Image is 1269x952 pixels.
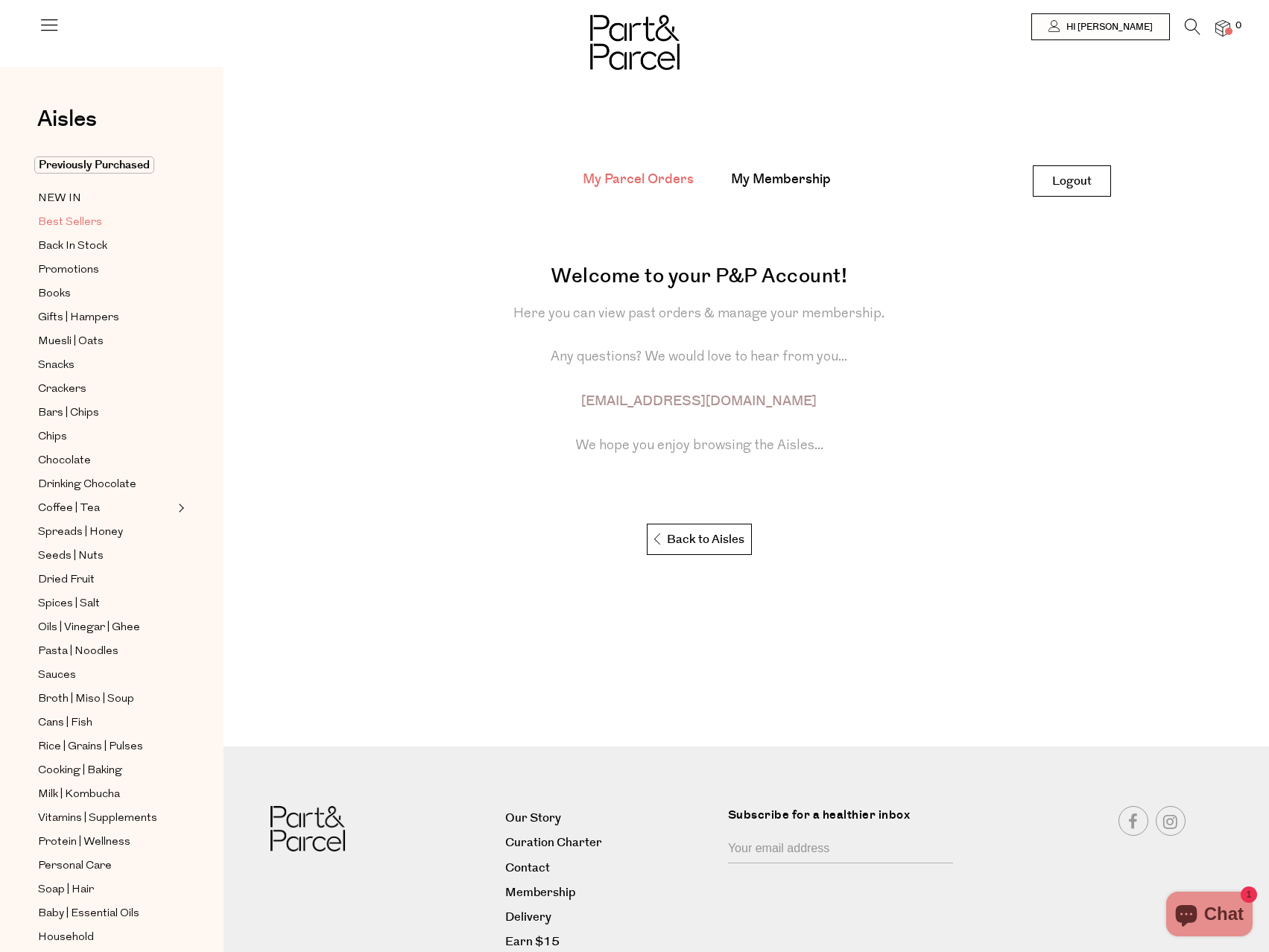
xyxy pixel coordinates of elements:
a: Bars | Chips [38,404,174,422]
a: Soap | Hair [38,880,174,899]
a: Oils | Vinegar | Ghee [38,618,174,637]
img: Part&Parcel [590,15,680,70]
span: Drinking Chocolate [38,476,136,494]
a: Cooking | Baking [38,761,174,780]
span: NEW IN [38,190,81,208]
span: Pasta | Noodles [38,643,118,661]
a: Membership [505,883,717,903]
button: Expand/Collapse Coffee | Tea [174,499,185,517]
span: Household [38,929,94,947]
span: Chips [38,428,67,446]
a: Snacks [38,356,174,375]
a: NEW IN [38,189,174,208]
a: Spices | Salt [38,594,174,613]
label: Subscribe for a healthier inbox [728,806,962,835]
span: Coffee | Tea [38,500,100,518]
span: Seeds | Nuts [38,548,104,565]
a: 0 [1215,20,1230,36]
a: Previously Purchased [38,156,174,174]
span: Cans | Fish [38,714,92,732]
span: Best Sellers [38,214,102,232]
span: Back In Stock [38,238,107,256]
span: Sauces [38,667,76,685]
a: Broth | Miso | Soup [38,690,174,708]
span: Hi [PERSON_NAME] [1063,21,1153,34]
span: Baby | Essential Oils [38,905,139,923]
input: Your email address [728,835,953,863]
a: Contact [505,858,717,878]
a: Gifts | Hampers [38,308,174,327]
span: Spreads | Honey [38,524,123,542]
a: Best Sellers [38,213,174,232]
a: Curation Charter [505,833,717,853]
p: We hope you enjoy browsing the Aisles... [313,436,1086,457]
span: Milk | Kombucha [38,786,120,804]
a: Cans | Fish [38,714,174,732]
span: Spices | Salt [38,595,100,613]
a: Protein | Wellness [38,833,174,851]
a: Rice | Grains | Pulses [38,737,174,756]
a: Our Story [505,808,717,828]
a: My Parcel Orders [583,170,694,189]
a: Vitamins | Supplements [38,809,174,828]
a: Aisles [37,108,97,145]
h4: Welcome to your P&P Account! [313,264,1086,288]
span: Gifts | Hampers [38,309,119,327]
a: Muesli | Oats [38,332,174,351]
p: Any questions? We would love to hear from you... [313,347,1086,369]
span: Books [38,285,71,303]
span: Muesli | Oats [38,333,104,351]
a: Household [38,928,174,947]
span: Chocolate [38,452,91,470]
span: Personal Care [38,857,112,875]
img: Part&Parcel [270,806,345,851]
span: Rice | Grains | Pulses [38,738,143,756]
span: Snacks [38,357,75,375]
a: Books [38,285,174,303]
a: Baby | Essential Oils [38,904,174,923]
a: Crackers [38,380,174,399]
a: Chips [38,428,174,446]
a: Personal Care [38,857,174,875]
span: Broth | Miso | Soup [38,691,134,708]
a: Delivery [505,907,717,927]
a: Earn $15 [505,932,717,952]
a: Spreads | Honey [38,523,174,542]
p: Back to Aisles [651,524,744,556]
a: Back to Aisles [647,524,752,555]
span: 0 [1232,19,1245,33]
a: [EMAIL_ADDRESS][DOMAIN_NAME] [581,392,817,411]
span: Cooking | Baking [38,762,122,780]
span: Crackers [38,381,86,399]
a: Sauces [38,666,174,685]
a: Logout [1033,165,1111,197]
span: Oils | Vinegar | Ghee [38,619,140,637]
a: Promotions [38,261,174,279]
span: Dried Fruit [38,571,95,589]
span: Previously Purchased [34,156,154,174]
span: Bars | Chips [38,404,99,422]
a: Chocolate [38,451,174,470]
p: Here you can view past orders & manage your membership. [313,304,1086,326]
a: Back In Stock [38,237,174,256]
a: Hi [PERSON_NAME] [1031,13,1170,40]
a: Milk | Kombucha [38,785,174,804]
inbox-online-store-chat: Shopify online store chat [1162,892,1257,940]
a: Drinking Chocolate [38,475,174,494]
span: Aisles [37,103,97,136]
a: My Membership [731,170,831,189]
span: Protein | Wellness [38,834,130,851]
a: Seeds | Nuts [38,547,174,565]
a: Dried Fruit [38,571,174,589]
a: Coffee | Tea [38,499,174,518]
span: Vitamins | Supplements [38,810,157,828]
a: Pasta | Noodles [38,642,174,661]
span: Soap | Hair [38,881,94,899]
span: Promotions [38,261,99,279]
